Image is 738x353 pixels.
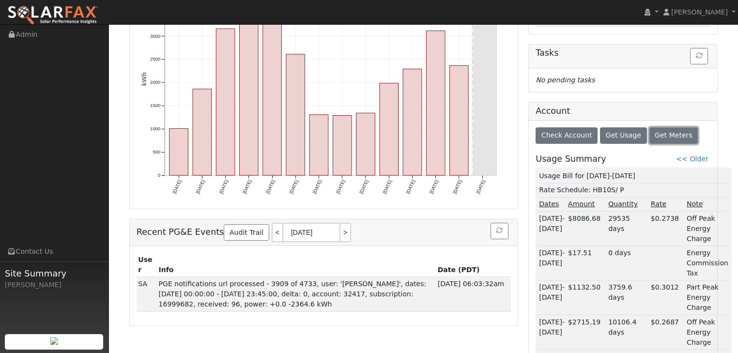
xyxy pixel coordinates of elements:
td: Energy Commission Tax [685,246,730,280]
div: 0 days [608,248,647,258]
span: Check Account [541,131,592,139]
div: $0.2738 [651,214,683,224]
text: [DATE] [476,179,487,195]
u: Quantity [608,200,638,208]
text: [DATE] [405,179,416,195]
text: [DATE] [358,179,369,195]
td: Part Peak Energy Charge [685,280,730,315]
div: [PERSON_NAME] [5,280,104,290]
td: [DATE]-[DATE] [538,212,567,246]
td: Rate Schedule: HB10S [538,183,730,197]
rect: onclick="" [309,115,328,176]
rect: onclick="" [286,54,305,176]
h5: Usage Summary [536,154,606,164]
th: Info [157,253,436,277]
h5: Tasks [536,48,710,58]
a: < [272,223,282,242]
text: [DATE] [382,179,393,195]
rect: onclick="" [169,129,188,176]
rect: onclick="" [216,29,235,175]
div: 10106.4 days [608,317,647,338]
span: Get Meters [655,131,692,139]
td: [DATE]-[DATE] [538,315,567,350]
th: Date (PDT) [436,253,511,277]
span: Get Usage [606,131,641,139]
td: SDP Admin [137,277,157,311]
text: 1000 [150,126,160,132]
text: 500 [153,150,160,155]
td: PGE notifications url processed - 3909 of 4733, user: '[PERSON_NAME]', dates: [DATE] 00:00:00 - [... [157,277,436,311]
rect: onclick="" [450,65,469,175]
img: retrieve [50,337,58,345]
h5: Recent PG&E Events [137,223,511,242]
rect: onclick="" [333,116,352,176]
text: [DATE] [335,179,346,195]
img: SolarFax [7,5,98,26]
span: / P [615,186,624,194]
text: [DATE] [242,179,253,195]
td: $8086.68 [567,212,607,246]
u: Note [687,200,703,208]
text: 3000 [150,33,160,39]
i: No pending tasks [536,76,595,84]
text: [DATE] [312,179,323,195]
button: Get Meters [649,127,698,144]
span: [PERSON_NAME] [671,8,728,16]
text: kWh [140,72,147,86]
u: Rate [651,200,666,208]
button: Refresh [690,48,708,64]
u: Amount [568,200,595,208]
rect: onclick="" [403,69,422,175]
rect: onclick="" [427,31,446,176]
u: Dates [539,200,559,208]
td: Usage Bill for [DATE]-[DATE] [538,169,730,184]
td: [DATE]-[DATE] [538,280,567,315]
a: Audit Trail [224,224,269,241]
text: 2000 [150,80,160,85]
text: [DATE] [195,179,206,195]
text: [DATE] [265,179,276,195]
button: Check Account [536,127,598,144]
td: $2715.19 [567,315,607,350]
text: [DATE] [218,179,229,195]
td: [DATE] 06:03:32am [436,277,511,311]
div: 3759.6 days [608,282,647,303]
text: [DATE] [288,179,299,195]
rect: onclick="" [239,5,258,176]
span: Site Summary [5,267,104,280]
div: $0.2687 [651,317,683,327]
a: > [340,223,351,242]
h5: Account [536,106,570,116]
div: 29535 days [608,214,647,234]
rect: onclick="" [193,89,212,176]
text: [DATE] [452,179,463,195]
td: $1132.50 [567,280,607,315]
td: Off Peak Energy Charge [685,315,730,350]
rect: onclick="" [380,83,399,175]
a: << Older [676,155,708,163]
text: 1500 [150,103,160,108]
td: $17.51 [567,246,607,280]
td: Off Peak Energy Charge [685,212,730,246]
th: User [137,253,157,277]
text: 0 [158,173,160,178]
text: 2500 [150,57,160,62]
div: $0.3012 [651,282,683,292]
button: Refresh [491,223,508,239]
text: [DATE] [429,179,440,195]
button: Get Usage [600,127,647,144]
td: [DATE]-[DATE] [538,246,567,280]
rect: onclick="" [356,113,375,176]
text: [DATE] [171,179,183,195]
